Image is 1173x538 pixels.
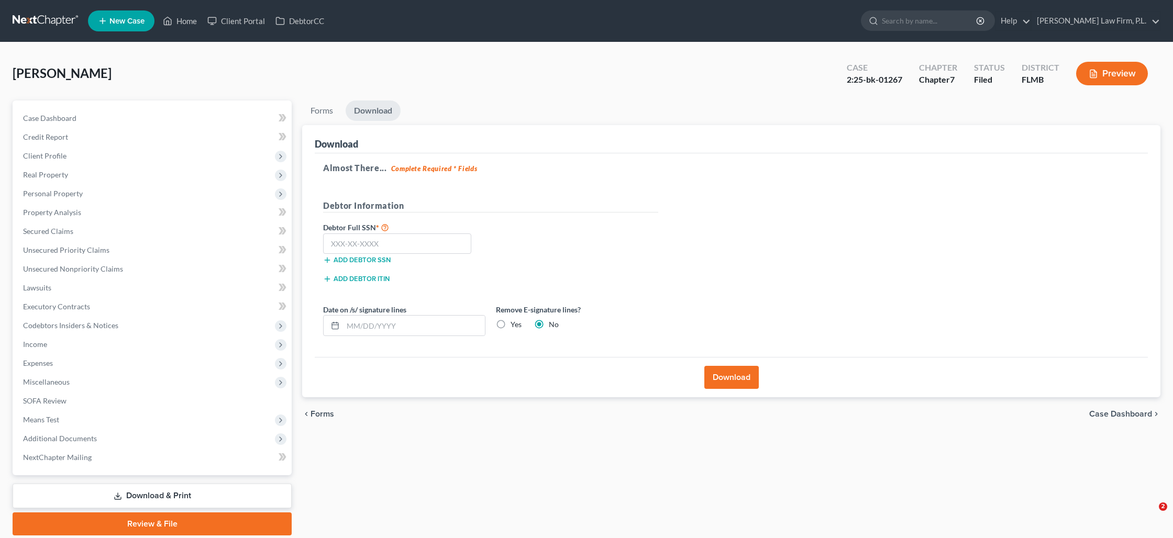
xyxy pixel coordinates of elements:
span: 2 [1159,502,1167,511]
span: Client Profile [23,151,67,160]
a: Unsecured Priority Claims [15,241,292,260]
input: XXX-XX-XXXX [323,233,471,254]
a: DebtorCC [270,12,329,30]
a: Property Analysis [15,203,292,222]
i: chevron_left [302,410,311,418]
a: Review & File [13,512,292,535]
button: Add debtor SSN [323,256,391,264]
a: Secured Claims [15,222,292,241]
i: chevron_right [1152,410,1160,418]
div: Status [974,62,1005,74]
span: Real Property [23,170,68,179]
span: Additional Documents [23,434,97,443]
span: Miscellaneous [23,377,70,386]
span: Secured Claims [23,227,73,236]
label: Remove E-signature lines? [496,304,658,315]
div: Download [315,138,358,150]
button: Add debtor ITIN [323,275,390,283]
input: Search by name... [882,11,978,30]
a: Unsecured Nonpriority Claims [15,260,292,278]
label: Date on /s/ signature lines [323,304,406,315]
span: Property Analysis [23,208,81,217]
span: Case Dashboard [23,114,76,122]
span: [PERSON_NAME] [13,65,112,81]
div: Chapter [919,74,957,86]
span: Expenses [23,358,53,367]
h5: Almost There... [323,162,1139,174]
label: No [549,319,559,330]
span: Unsecured Nonpriority Claims [23,264,123,273]
a: Help [995,12,1031,30]
div: Chapter [919,62,957,74]
button: Preview [1076,62,1148,85]
span: Unsecured Priority Claims [23,245,109,254]
h5: Debtor Information [323,199,658,212]
span: NextChapter Mailing [23,453,92,462]
span: New Case [109,17,145,25]
a: Download [346,100,401,121]
a: Forms [302,100,341,121]
a: Credit Report [15,128,292,147]
div: District [1022,62,1059,74]
button: Download [704,366,759,389]
label: Debtor Full SSN [318,221,491,233]
span: Case Dashboard [1089,410,1152,418]
a: Home [158,12,202,30]
span: Lawsuits [23,283,51,292]
a: [PERSON_NAME] Law Firm, P.L. [1032,12,1160,30]
a: Download & Print [13,484,292,508]
span: Codebtors Insiders & Notices [23,321,118,330]
a: Case Dashboard chevron_right [1089,410,1160,418]
a: SOFA Review [15,391,292,410]
button: chevron_left Forms [302,410,348,418]
span: Income [23,340,47,349]
span: Means Test [23,415,59,424]
a: Executory Contracts [15,297,292,316]
input: MM/DD/YYYY [343,316,485,335]
a: Client Portal [202,12,270,30]
label: Yes [511,319,522,330]
a: Case Dashboard [15,109,292,128]
span: 7 [950,74,955,84]
span: Personal Property [23,189,83,198]
div: Case [847,62,902,74]
a: Lawsuits [15,278,292,297]
div: FLMB [1022,74,1059,86]
a: NextChapter Mailing [15,448,292,467]
span: SOFA Review [23,396,67,405]
div: 2:25-bk-01267 [847,74,902,86]
strong: Complete Required * Fields [391,164,478,173]
iframe: Intercom live chat [1137,502,1163,528]
span: Forms [311,410,334,418]
span: Executory Contracts [23,302,90,311]
span: Credit Report [23,132,68,141]
div: Filed [974,74,1005,86]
